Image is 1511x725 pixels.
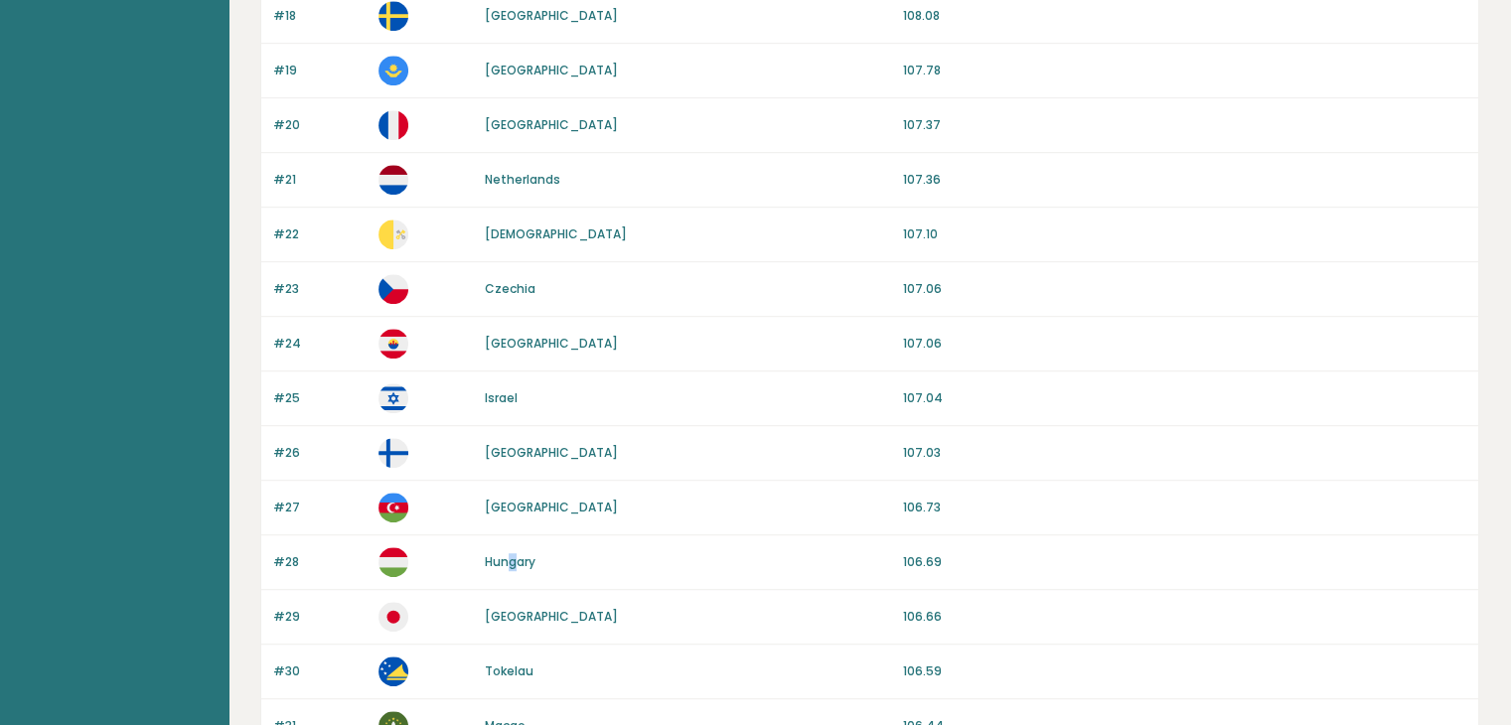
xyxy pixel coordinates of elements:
img: jp.svg [378,602,408,632]
p: #23 [273,280,367,298]
p: 106.73 [903,499,1466,516]
p: #24 [273,335,367,353]
p: #30 [273,662,367,680]
a: Netherlands [485,171,560,188]
p: 107.04 [903,389,1466,407]
a: [GEOGRAPHIC_DATA] [485,62,618,78]
img: nl.svg [378,165,408,195]
p: 107.06 [903,335,1466,353]
a: Hungary [485,553,535,570]
a: [GEOGRAPHIC_DATA] [485,499,618,515]
a: Czechia [485,280,535,297]
a: [DEMOGRAPHIC_DATA] [485,225,627,242]
p: #29 [273,608,367,626]
a: [GEOGRAPHIC_DATA] [485,335,618,352]
p: #26 [273,444,367,462]
a: Israel [485,389,518,406]
p: 107.78 [903,62,1466,79]
img: kz.svg [378,56,408,85]
a: [GEOGRAPHIC_DATA] [485,7,618,24]
p: 107.10 [903,225,1466,243]
p: 108.08 [903,7,1466,25]
p: #21 [273,171,367,189]
p: 107.03 [903,444,1466,462]
p: #18 [273,7,367,25]
img: va.svg [378,219,408,249]
p: #28 [273,553,367,571]
img: il.svg [378,383,408,413]
p: #19 [273,62,367,79]
a: [GEOGRAPHIC_DATA] [485,444,618,461]
p: #22 [273,225,367,243]
img: tk.svg [378,656,408,686]
p: 106.59 [903,662,1466,680]
a: Tokelau [485,662,533,679]
p: #20 [273,116,367,134]
p: #25 [273,389,367,407]
a: [GEOGRAPHIC_DATA] [485,608,618,625]
img: fi.svg [378,438,408,468]
p: 106.66 [903,608,1466,626]
a: [GEOGRAPHIC_DATA] [485,116,618,133]
img: hu.svg [378,547,408,577]
img: pf.svg [378,329,408,359]
p: 106.69 [903,553,1466,571]
p: 107.36 [903,171,1466,189]
img: az.svg [378,493,408,522]
p: #27 [273,499,367,516]
img: fr.svg [378,110,408,140]
p: 107.06 [903,280,1466,298]
p: 107.37 [903,116,1466,134]
img: cz.svg [378,274,408,304]
img: se.svg [378,1,408,31]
